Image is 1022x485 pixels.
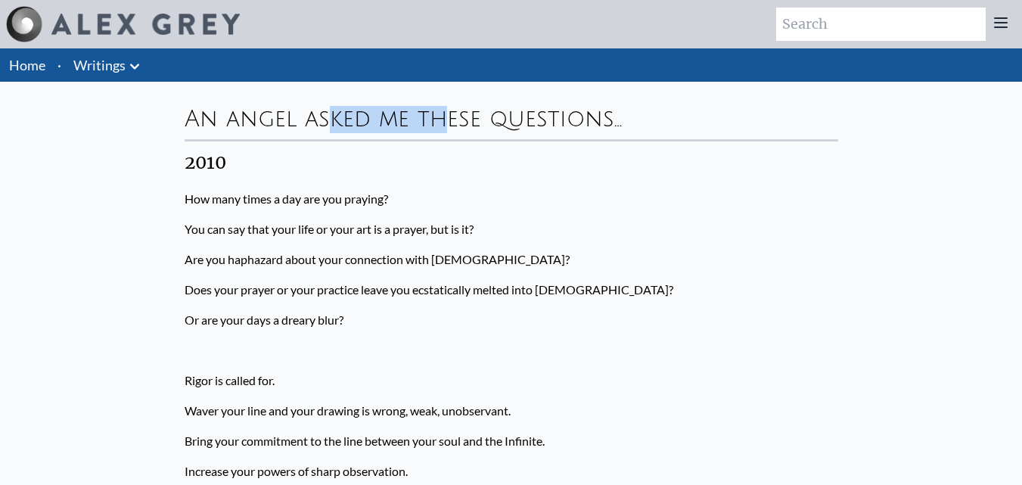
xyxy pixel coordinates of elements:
[185,365,838,396] p: Rigor is called for.
[185,151,838,175] div: 2010
[185,244,838,275] p: Are you haphazard about your connection with [DEMOGRAPHIC_DATA]?
[73,54,126,76] a: Writings
[185,275,838,305] p: Does your prayer or your practice leave you ecstatically melted into [DEMOGRAPHIC_DATA]?
[776,8,986,41] input: Search
[185,214,838,244] p: You can say that your life or your art is a prayer, but is it?
[51,48,67,82] li: ·
[9,57,45,73] a: Home
[185,305,838,335] p: Or are your days a dreary blur?
[185,94,838,139] div: An angel asked me these questions…
[185,184,838,214] p: How many times a day are you praying?
[185,396,838,426] p: Waver your line and your drawing is wrong, weak, unobservant.
[185,426,838,456] p: Bring your commitment to the line between your soul and the Infinite.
